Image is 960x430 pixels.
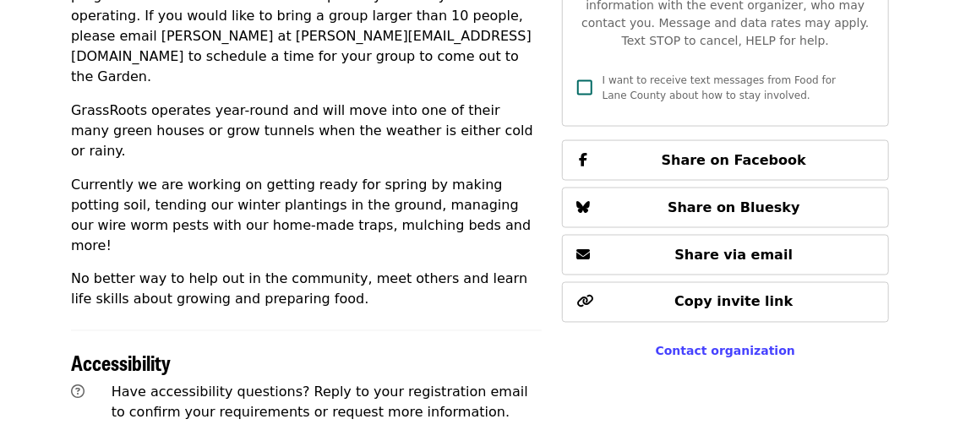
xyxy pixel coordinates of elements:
p: No better way to help out in the community, meet others and learn life skills about growing and p... [71,269,542,310]
span: Copy invite link [674,294,793,310]
span: Share on Bluesky [668,199,800,215]
button: Copy invite link [562,282,889,323]
a: Contact organization [656,345,795,358]
button: Share on Facebook [562,140,889,181]
p: Currently we are working on getting ready for spring by making potting soil, tending our winter p... [71,175,542,256]
p: GrassRoots operates year-round and will move into one of their many green houses or grow tunnels ... [71,101,542,161]
span: Share on Facebook [662,152,806,168]
i: question-circle icon [71,384,85,400]
button: Share on Bluesky [562,188,889,228]
button: Share via email [562,235,889,275]
span: Share via email [675,247,794,263]
span: I want to receive text messages from Food for Lane County about how to stay involved. [603,74,837,101]
span: Have accessibility questions? Reply to your registration email to confirm your requirements or re... [112,384,528,421]
span: Accessibility [71,348,171,378]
